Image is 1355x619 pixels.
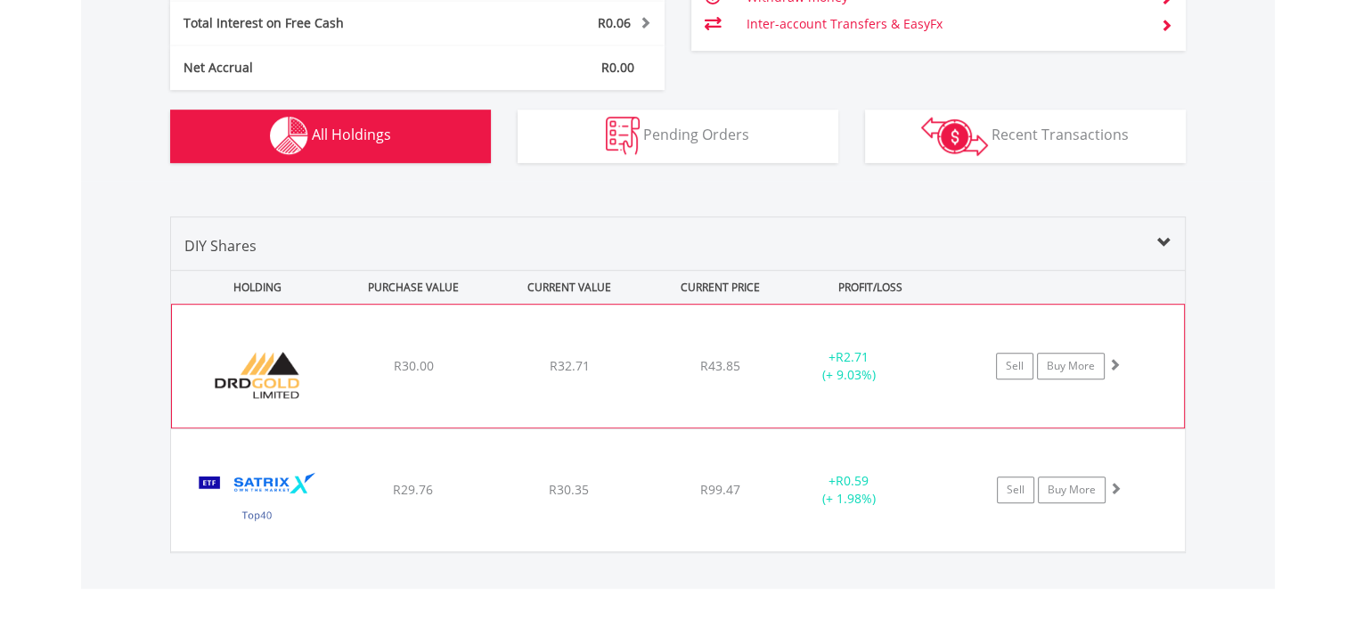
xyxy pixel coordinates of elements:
[836,472,869,489] span: R0.59
[781,348,915,384] div: + (+ 9.03%)
[184,236,257,256] span: DIY Shares
[549,357,589,374] span: R32.71
[601,59,634,76] span: R0.00
[606,117,640,155] img: pending_instructions-wht.png
[649,271,790,304] div: CURRENT PRICE
[782,472,917,508] div: + (+ 1.98%)
[996,353,1033,379] a: Sell
[992,125,1129,144] span: Recent Transactions
[836,348,869,365] span: R2.71
[598,14,631,31] span: R0.06
[921,117,988,156] img: transactions-zar-wht.png
[997,476,1034,503] a: Sell
[795,271,947,304] div: PROFIT/LOSS
[312,125,391,144] span: All Holdings
[180,452,333,547] img: EQU.ZA.STX40.png
[865,110,1186,163] button: Recent Transactions
[549,481,589,498] span: R30.35
[270,117,308,155] img: holdings-wht.png
[172,271,334,304] div: HOLDING
[170,59,459,77] div: Net Accrual
[1038,476,1106,503] a: Buy More
[1037,353,1105,379] a: Buy More
[746,11,1146,37] td: Inter-account Transfers & EasyFx
[170,14,459,32] div: Total Interest on Free Cash
[181,327,334,423] img: EQU.ZA.DRD.png
[170,110,491,163] button: All Holdings
[494,271,646,304] div: CURRENT VALUE
[643,125,749,144] span: Pending Orders
[518,110,838,163] button: Pending Orders
[393,357,433,374] span: R30.00
[338,271,490,304] div: PURCHASE VALUE
[700,357,740,374] span: R43.85
[700,481,740,498] span: R99.47
[393,481,433,498] span: R29.76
